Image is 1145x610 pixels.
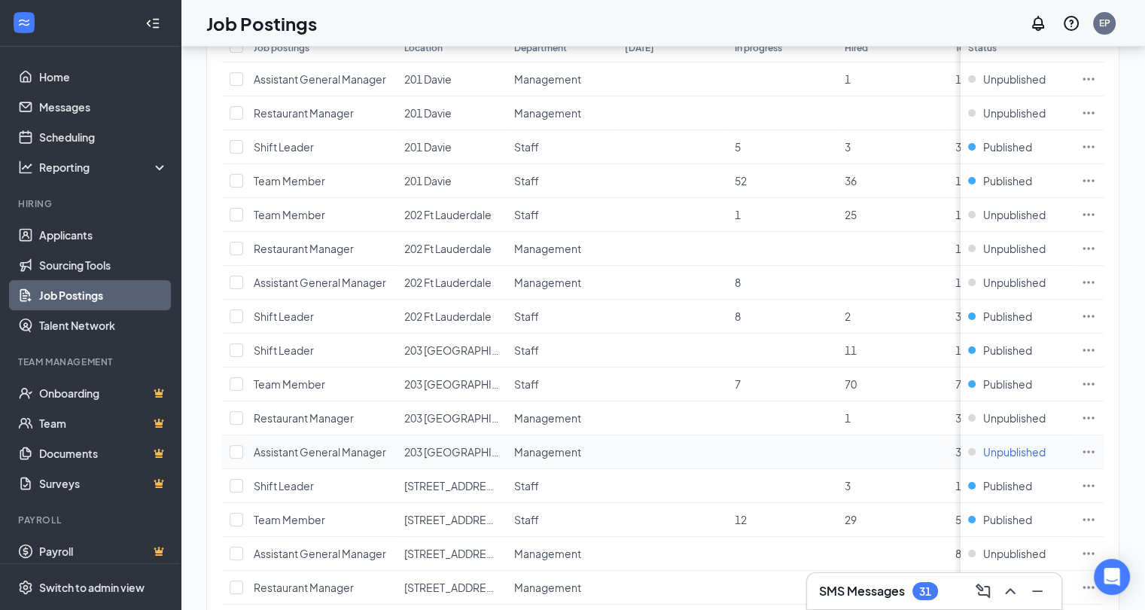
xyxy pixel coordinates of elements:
[404,411,534,425] span: 203 [GEOGRAPHIC_DATA]
[955,242,961,255] span: 1
[397,503,507,537] td: 204 West Boca
[39,122,168,152] a: Scheduling
[514,547,581,560] span: Management
[507,334,617,368] td: Staff
[145,16,160,31] svg: Collapse
[955,547,967,560] span: 84
[983,410,1046,425] span: Unpublished
[735,208,741,221] span: 1
[983,173,1032,188] span: Published
[1028,582,1046,600] svg: Minimize
[404,513,503,526] span: [STREET_ADDRESS]
[397,401,507,435] td: 203 Boca Raton
[845,174,857,188] span: 36
[514,72,581,86] span: Management
[404,581,503,594] span: [STREET_ADDRESS]
[919,585,931,598] div: 31
[397,469,507,503] td: 204 West Boca
[845,343,857,357] span: 11
[404,208,492,221] span: 202 Ft Lauderdale
[507,266,617,300] td: Management
[39,62,168,92] a: Home
[998,579,1022,603] button: ChevronUp
[983,105,1046,120] span: Unpublished
[819,583,905,599] h3: SMS Messages
[254,174,325,188] span: Team Member
[254,242,354,255] span: Restaurant Manager
[206,11,317,36] h1: Job Postings
[404,343,534,357] span: 203 [GEOGRAPHIC_DATA]
[727,32,837,63] th: In progress
[39,220,168,250] a: Applicants
[397,130,507,164] td: 201 Davie
[514,242,581,255] span: Management
[983,207,1046,222] span: Unpublished
[254,479,314,493] span: Shift Leader
[18,514,165,526] div: Payroll
[404,479,503,493] span: [STREET_ADDRESS]
[955,411,967,425] span: 39
[1062,14,1080,32] svg: QuestionInfo
[845,479,851,493] span: 3
[254,581,354,594] span: Restaurant Manager
[397,232,507,266] td: 202 Ft Lauderdale
[1081,546,1096,561] svg: Ellipses
[514,479,539,493] span: Staff
[397,198,507,232] td: 202 Ft Lauderdale
[955,276,973,289] span: 119
[845,513,857,526] span: 29
[983,241,1046,256] span: Unpublished
[1094,559,1130,595] div: Open Intercom Messenger
[735,310,741,323] span: 8
[39,92,168,122] a: Messages
[18,580,33,595] svg: Settings
[1081,72,1096,87] svg: Ellipses
[514,106,581,120] span: Management
[845,72,851,86] span: 1
[404,310,492,323] span: 202 Ft Lauderdale
[254,411,354,425] span: Restaurant Manager
[514,310,539,323] span: Staff
[18,197,165,210] div: Hiring
[404,140,452,154] span: 201 Davie
[983,275,1046,290] span: Unpublished
[735,174,747,188] span: 52
[39,438,168,468] a: DocumentsCrown
[955,343,973,357] span: 180
[955,72,973,86] span: 185
[983,512,1032,527] span: Published
[397,537,507,571] td: 204 West Boca
[1081,275,1096,290] svg: Ellipses
[254,343,314,357] span: Shift Leader
[39,580,145,595] div: Switch to admin view
[983,343,1032,358] span: Published
[404,72,452,86] span: 201 Davie
[397,63,507,96] td: 201 Davie
[397,334,507,368] td: 203 Boca Raton
[983,444,1046,459] span: Unpublished
[39,280,168,310] a: Job Postings
[254,208,325,221] span: Team Member
[507,164,617,198] td: Staff
[971,579,995,603] button: ComposeMessage
[39,408,168,438] a: TeamCrown
[397,164,507,198] td: 201 Davie
[507,300,617,334] td: Staff
[1001,582,1019,600] svg: ChevronUp
[404,41,443,54] div: Location
[514,208,539,221] span: Staff
[254,106,354,120] span: Restaurant Manager
[983,377,1032,392] span: Published
[1081,139,1096,154] svg: Ellipses
[514,411,581,425] span: Management
[1099,17,1110,29] div: EP
[983,546,1046,561] span: Unpublished
[735,513,747,526] span: 12
[955,377,973,391] span: 742
[845,208,857,221] span: 25
[845,310,851,323] span: 2
[514,343,539,357] span: Staff
[39,378,168,408] a: OnboardingCrown
[404,276,492,289] span: 202 Ft Lauderdale
[1081,410,1096,425] svg: Ellipses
